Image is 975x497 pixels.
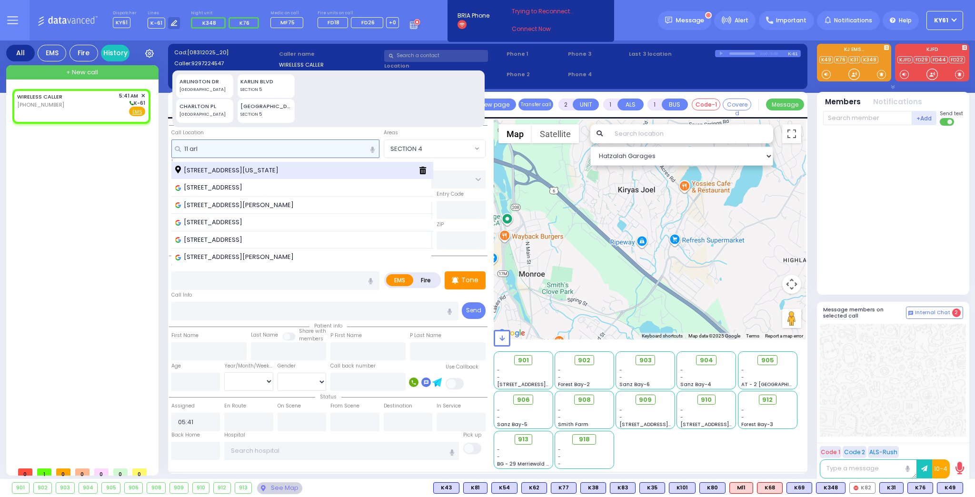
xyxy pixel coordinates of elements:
span: [08312025_20] [187,49,229,56]
div: BLS [521,482,547,494]
div: 910 [193,483,209,493]
label: P Last Name [410,332,441,339]
div: - [558,446,610,453]
div: BLS [699,482,726,494]
span: [STREET_ADDRESS] [175,183,246,192]
label: Medic on call [270,10,307,16]
div: K76 [907,482,933,494]
button: KY61 [926,11,963,30]
label: KJ EMS... [817,47,891,54]
span: - [741,367,744,374]
span: [STREET_ADDRESS][US_STATE] [175,166,282,175]
span: [STREET_ADDRESS][PERSON_NAME] [680,421,770,428]
label: Use Callback [446,363,478,371]
span: - [497,414,500,421]
button: BUS [662,99,688,110]
button: 10-4 [932,459,950,478]
label: Caller name [279,50,381,58]
div: BLS [463,482,487,494]
span: SECTION 4 [384,139,486,158]
span: K-61 [148,18,165,29]
a: Open this area in Google Maps (opens a new window) [496,327,527,339]
label: Lines [148,10,180,16]
div: K43 [433,482,459,494]
label: EMS [386,274,414,286]
label: Last Name [251,331,278,339]
span: 2 [952,308,961,317]
label: Back Home [171,431,200,439]
span: Phone 2 [507,70,565,79]
span: 904 [700,356,713,365]
span: Notifications [834,16,872,25]
label: Fire units on call [318,10,399,16]
span: SECTION 4 [384,140,472,157]
label: Location [384,62,504,70]
div: K-61 [788,50,801,57]
div: 903 [56,483,74,493]
span: - [497,374,500,381]
input: Search a contact [384,50,488,62]
span: Patient info [309,322,347,329]
input: Search location [608,124,773,143]
div: 912 [214,483,230,493]
button: Map camera controls [782,275,801,294]
span: Message [676,16,704,25]
div: ALS [729,482,753,494]
span: 5:41 AM [119,92,138,99]
div: KARLIN BLVD [240,78,291,86]
span: 908 [578,395,591,405]
div: 905 [102,483,120,493]
div: K49 [937,482,963,494]
img: comment-alt.png [908,311,913,316]
div: K81 [463,482,487,494]
span: - [619,374,622,381]
span: Phone 1 [507,50,565,58]
a: K76 [834,56,847,63]
span: Phone 3 [568,50,626,58]
span: Forest Bay-2 [558,381,590,388]
label: ZIP [437,221,444,229]
button: Show street map [498,124,532,143]
label: Caller: [174,60,276,68]
img: google_icon.svg [175,202,181,208]
span: 905 [761,356,774,365]
label: En Route [224,402,246,410]
input: Search hospital [224,442,459,460]
span: Smith Farm [558,421,588,428]
label: Areas [384,129,398,137]
div: [GEOGRAPHIC_DATA] [179,87,230,93]
span: [STREET_ADDRESS][PERSON_NAME] [175,200,297,210]
a: WIRELESS CALLER [17,93,62,100]
div: 902 [34,483,52,493]
label: Location Name [171,158,209,166]
span: 912 [762,395,773,405]
span: 9297224547 [191,60,224,67]
span: KY61 [113,17,130,28]
div: K83 [610,482,636,494]
span: 906 [517,395,530,405]
label: Hospital [224,431,245,439]
div: 908 [147,483,165,493]
a: K49 [819,56,833,63]
span: 909 [639,395,652,405]
div: 906 [125,483,143,493]
span: - [497,367,500,374]
span: Trying to Reconnect... [512,7,587,16]
input: Search location here [171,139,379,158]
div: K62 [521,482,547,494]
span: K348 [202,19,216,27]
span: - [619,414,622,421]
div: Fire [70,45,98,61]
input: Search member [823,111,912,125]
div: See map [257,482,302,494]
div: BLS [816,482,846,494]
div: [GEOGRAPHIC_DATA] [179,111,230,118]
span: MF75 [280,19,295,26]
span: - [680,414,683,421]
a: K348 [861,56,878,63]
span: 0 [94,468,109,476]
div: K348 [816,482,846,494]
span: 1 [37,468,51,476]
div: M11 [729,482,753,494]
span: FD18 [328,19,339,26]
